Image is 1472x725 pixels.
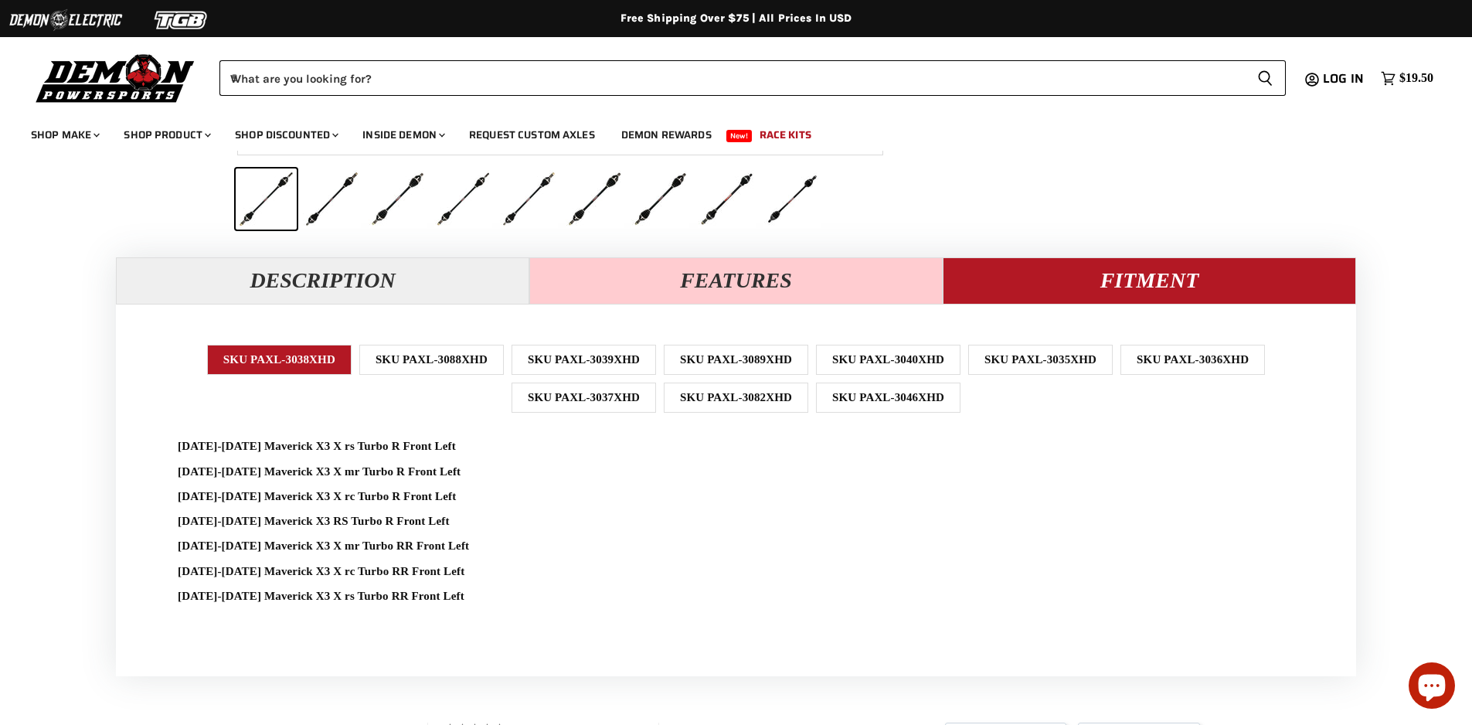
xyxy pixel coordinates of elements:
[178,590,1294,603] p: [DATE]-[DATE] Maverick X3 X rs Turbo RR Front Left
[762,168,823,230] button: Can-Am Maverick X3 Demon Xtreme Heavy Duty Axle thumbnail
[943,257,1356,304] button: Fitment
[367,168,428,230] button: Can-Am Maverick X3 Demon Xtreme Heavy Duty Axle thumbnail
[116,257,529,304] button: Description
[19,113,1430,151] ul: Main menu
[1316,72,1373,86] a: Log in
[178,515,1294,528] p: [DATE]-[DATE] Maverick X3 RS Turbo R Front Left
[112,119,220,151] a: Shop Product
[1399,71,1433,86] span: $19.50
[1373,67,1441,90] a: $19.50
[1120,345,1265,375] div: SKU PAXL-3036XHD
[359,345,504,375] div: SKU PAXL-3088XHD
[512,345,656,375] div: SKU PAXL-3039XHD
[512,383,656,413] div: SKU PAXL-3037XHD
[529,257,943,304] button: Features
[19,119,109,151] a: Shop Make
[816,345,960,375] div: SKU PAXL-3040XHD
[726,130,753,142] span: New!
[219,60,1286,96] form: Product
[118,12,1355,26] div: Free Shipping Over $75 | All Prices In USD
[664,345,808,375] div: SKU PAXL-3089XHD
[301,168,362,230] button: Can-Am Maverick X3 Demon Xtreme Heavy Duty Axle thumbnail
[219,60,1245,96] input: When autocomplete results are available use up and down arrows to review and enter to select
[1245,60,1286,96] button: Search
[178,539,1294,553] p: [DATE]-[DATE] Maverick X3 X mr Turbo RR Front Left
[31,50,200,105] img: Demon Powersports
[630,168,691,230] button: Can-Am Maverick X3 Demon Xtreme Heavy Duty Axle thumbnail
[1404,662,1460,713] inbox-online-store-chat: Shopify online store chat
[696,168,757,230] button: Can-Am Maverick X3 Demon Xtreme Heavy Duty Axle thumbnail
[223,119,348,151] a: Shop Discounted
[968,345,1113,375] div: SKU PAXL-3035XHD
[664,383,808,413] div: SKU PAXL-3082XHD
[351,119,454,151] a: Inside Demon
[178,440,1294,453] p: [DATE]-[DATE] Maverick X3 X rs Turbo R Front Left
[433,168,494,230] button: Can-Am Maverick X3 Demon Xtreme Heavy Duty Axle thumbnail
[610,119,723,151] a: Demon Rewards
[178,490,1294,503] p: [DATE]-[DATE] Maverick X3 X rc Turbo R Front Left
[178,465,1294,478] p: [DATE]-[DATE] Maverick X3 X mr Turbo R Front Left
[207,345,352,375] div: SKU PAXL-3038XHD
[236,168,297,230] button: Can-Am Maverick X3 Demon Xtreme Heavy Duty Axle thumbnail
[564,168,625,230] button: Can-Am Maverick X3 Demon Xtreme Heavy Duty Axle thumbnail
[1323,69,1364,88] span: Log in
[124,5,240,35] img: TGB Logo 2
[178,565,1294,578] p: [DATE]-[DATE] Maverick X3 X rc Turbo RR Front Left
[8,5,124,35] img: Demon Electric Logo 2
[816,383,960,413] div: SKU PAXL-3046XHD
[498,168,559,230] button: Can-Am Maverick X3 Demon Xtreme Heavy Duty Axle thumbnail
[457,119,607,151] a: Request Custom Axles
[748,119,823,151] a: Race Kits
